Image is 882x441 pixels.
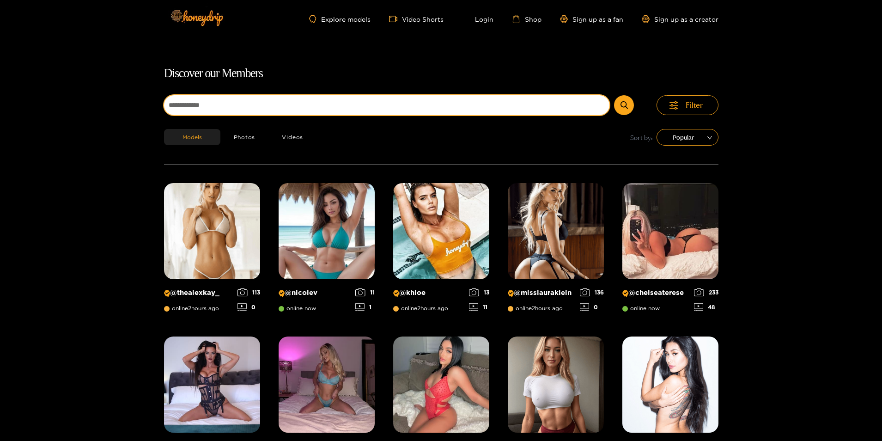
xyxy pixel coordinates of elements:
span: Popular [663,130,712,144]
p: @ khloe [393,288,464,297]
button: Filter [657,95,718,115]
a: Sign up as a creator [642,15,718,23]
img: Creator Profile Image: michelle [508,337,604,433]
div: 48 [694,303,718,311]
a: Video Shorts [389,15,444,23]
div: 1 [355,303,375,311]
span: online 2 hours ago [393,305,448,312]
img: Creator Profile Image: yourwildfantasyy69 [393,337,489,433]
div: 113 [237,288,260,296]
a: Explore models [309,15,370,23]
a: Creator Profile Image: thealexkay_@thealexkay_online2hours ago1130 [164,183,260,318]
a: Creator Profile Image: chelseaterese@chelseatereseonline now23348 [622,183,718,318]
div: 11 [355,288,375,296]
span: online 2 hours ago [508,305,563,312]
img: Creator Profile Image: chelseaterese [622,183,718,279]
p: @ nicolev [279,288,351,297]
button: Photos [220,129,269,145]
span: Filter [686,100,703,110]
img: Creator Profile Image: thealexkay_ [164,183,260,279]
div: sort [657,129,718,146]
img: Creator Profile Image: misslauraklein [508,183,604,279]
p: @ thealexkay_ [164,288,233,297]
button: Models [164,129,220,145]
span: Sort by: [630,132,653,143]
span: online 2 hours ago [164,305,219,312]
img: Creator Profile Image: sachasworlds [164,337,260,433]
div: 11 [469,303,489,311]
div: 0 [237,303,260,311]
div: 13 [469,288,489,296]
p: @ chelseaterese [622,288,689,297]
img: Creator Profile Image: khloe [393,183,489,279]
img: Creator Profile Image: nicolev [279,183,375,279]
a: Login [462,15,493,23]
img: Creator Profile Image: dancingqueen [622,337,718,433]
div: 136 [580,288,604,296]
h1: Discover our Members [164,64,718,83]
a: Sign up as a fan [560,15,623,23]
a: Shop [512,15,541,23]
p: @ misslauraklein [508,288,575,297]
button: Submit Search [614,95,634,115]
a: Creator Profile Image: misslauraklein@misslaurakleinonline2hours ago1360 [508,183,604,318]
div: 0 [580,303,604,311]
span: online now [279,305,316,312]
a: Creator Profile Image: nicolev@nicolevonline now111 [279,183,375,318]
a: Creator Profile Image: khloe@khloeonline2hours ago1311 [393,183,489,318]
span: online now [622,305,660,312]
span: video-camera [389,15,402,23]
button: Videos [268,129,316,145]
img: Creator Profile Image: thesarahbetz [279,337,375,433]
div: 233 [694,288,718,296]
